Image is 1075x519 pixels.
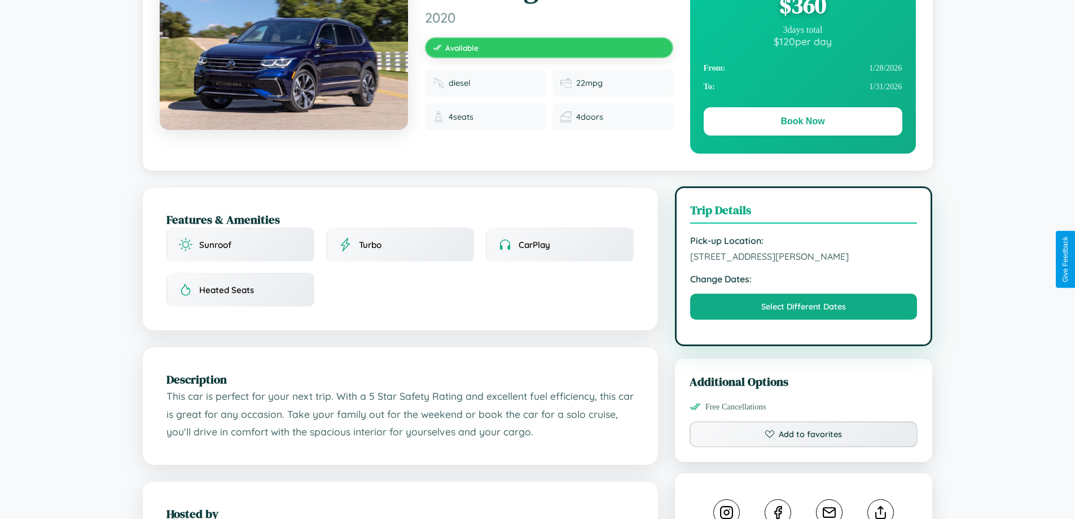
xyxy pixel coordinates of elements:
span: CarPlay [519,239,550,250]
div: 1 / 28 / 2026 [704,59,902,77]
img: Fuel efficiency [560,77,572,89]
strong: To: [704,82,715,91]
strong: From: [704,63,726,73]
span: 4 doors [576,112,603,122]
h3: Trip Details [690,202,918,224]
strong: Change Dates: [690,273,918,285]
span: Heated Seats [199,285,254,295]
span: 22 mpg [576,78,603,88]
button: Add to favorites [690,421,918,447]
span: Turbo [359,239,381,250]
span: diesel [449,78,471,88]
img: Seats [433,111,444,123]
p: This car is perfect for your next trip. With a 5 Star Safety Rating and excellent fuel efficiency... [166,387,634,441]
button: Select Different Dates [690,294,918,320]
img: Fuel type [433,77,444,89]
span: Sunroof [199,239,231,250]
button: Book Now [704,107,902,136]
img: Doors [560,111,572,123]
div: Give Feedback [1061,237,1069,282]
div: $ 120 per day [704,35,902,47]
span: Free Cancellations [705,402,766,412]
span: 4 seats [449,112,473,122]
span: [STREET_ADDRESS][PERSON_NAME] [690,251,918,262]
strong: Pick-up Location: [690,235,918,246]
span: 2020 [425,9,673,26]
div: 3 days total [704,25,902,35]
h2: Description [166,371,634,387]
h3: Additional Options [690,373,918,390]
span: Available [445,43,479,53]
div: 1 / 31 / 2026 [704,77,902,96]
h2: Features & Amenities [166,211,634,228]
